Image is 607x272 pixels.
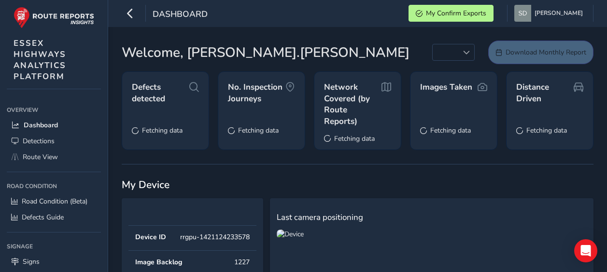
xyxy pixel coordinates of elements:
[135,232,166,242] div: Device ID
[409,5,494,22] button: My Confirm Exports
[430,126,471,135] span: Fetching data
[426,9,486,18] span: My Confirm Exports
[7,209,101,225] a: Defects Guide
[142,126,183,135] span: Fetching data
[420,82,472,93] span: Images Taken
[234,258,250,267] div: 1227
[22,213,64,222] span: Defects Guide
[324,82,381,127] span: Network Covered (by Route Reports)
[574,239,597,262] div: Open Intercom Messenger
[23,136,55,146] span: Detections
[14,38,66,82] span: ESSEX HIGHWAYS ANALYTICS PLATFORM
[180,232,250,242] div: rrgpu-1421124233578
[7,193,101,209] a: Road Condition (Beta)
[7,149,101,165] a: Route View
[7,179,101,193] div: Road Condition
[135,258,182,267] div: Image Backlog
[238,126,279,135] span: Fetching data
[7,103,101,117] div: Overview
[22,197,87,206] span: Road Condition (Beta)
[7,133,101,149] a: Detections
[228,82,285,104] span: No. Inspection Journeys
[122,42,409,63] span: Welcome, [PERSON_NAME].[PERSON_NAME]
[14,7,94,28] img: rr logo
[7,239,101,254] div: Signage
[334,134,375,143] span: Fetching data
[514,5,531,22] img: diamond-layout
[7,254,101,270] a: Signs
[277,230,304,239] img: Device
[535,5,583,22] span: [PERSON_NAME]
[23,257,40,266] span: Signs
[516,82,574,104] span: Distance Driven
[514,5,586,22] button: [PERSON_NAME]
[24,121,58,130] span: Dashboard
[153,8,208,22] span: Dashboard
[132,82,189,104] span: Defects detected
[526,126,567,135] span: Fetching data
[23,152,58,162] span: Route View
[277,212,363,223] span: Last camera positioning
[122,178,169,191] span: My Device
[7,117,101,133] a: Dashboard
